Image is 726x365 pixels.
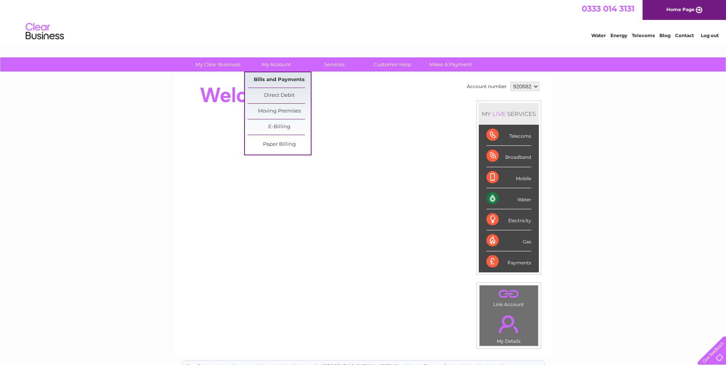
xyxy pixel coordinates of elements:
[183,4,544,37] div: Clear Business is a trading name of Verastar Limited (registered in [GEOGRAPHIC_DATA] No. 3667643...
[245,57,308,72] a: My Account
[479,103,539,125] div: MY SERVICES
[481,287,536,301] a: .
[486,125,531,146] div: Telecoms
[248,72,311,88] a: Bills and Payments
[361,57,424,72] a: Customer Help
[248,88,311,103] a: Direct Debit
[582,4,635,13] a: 0333 014 3131
[610,33,627,38] a: Energy
[465,80,509,93] td: Account number
[675,33,694,38] a: Contact
[248,104,311,119] a: Moving Premises
[591,33,606,38] a: Water
[25,20,64,43] img: logo.png
[486,251,531,272] div: Payments
[486,230,531,251] div: Gas
[479,285,538,309] td: Link Account
[248,119,311,135] a: E-Billing
[248,137,311,152] a: Paper Billing
[486,209,531,230] div: Electricity
[419,57,482,72] a: Make A Payment
[303,57,366,72] a: Services
[486,146,531,167] div: Broadband
[659,33,671,38] a: Blog
[481,311,536,337] a: .
[186,57,250,72] a: My Clear Business
[486,188,531,209] div: Water
[486,167,531,188] div: Mobile
[701,33,719,38] a: Log out
[479,309,538,346] td: My Details
[632,33,655,38] a: Telecoms
[491,110,507,117] div: LIVE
